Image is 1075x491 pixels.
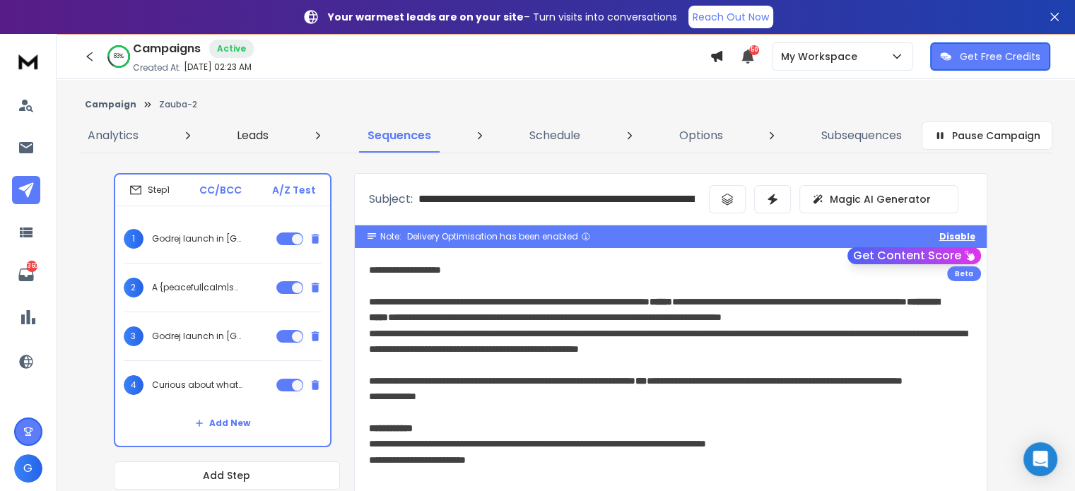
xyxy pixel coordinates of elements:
p: Godrej launch in [GEOGRAPHIC_DATA] —{want|would you like|interested} to take a look? {{firstName}... [152,331,242,342]
p: Analytics [88,127,139,144]
button: G [14,454,42,483]
button: Get Content Score [847,247,981,264]
p: CC/BCC [199,183,242,197]
a: Reach Out Now [688,6,773,28]
div: Active [209,40,254,58]
a: Sequences [359,119,440,153]
span: 1 [124,229,143,249]
a: Options [671,119,732,153]
p: Godrej launch in [GEOGRAPHIC_DATA] —{want|would you like|interested} to take a look? {{firstName}... [152,233,242,244]
p: A/Z Test [272,183,316,197]
button: Disable [939,231,975,242]
button: Pause Campaign [922,122,1052,150]
strong: Your warmest leads are on your site [328,10,524,24]
button: Add New [184,409,262,437]
button: Campaign [85,99,136,110]
p: – Turn visits into conversations [328,10,677,24]
img: logo [14,48,42,74]
div: Beta [947,266,981,281]
li: Step1CC/BCCA/Z Test1Godrej launch in [GEOGRAPHIC_DATA] —{want|would you like|interested} to take ... [114,173,331,447]
div: Step 1 [129,184,170,196]
span: 4 [124,375,143,395]
a: Leads [228,119,277,153]
a: Subsequences [813,119,910,153]
p: My Workspace [781,49,863,64]
span: 50 [749,45,759,55]
span: 3 [124,326,143,346]
h1: Campaigns [133,40,201,57]
span: Note: [380,231,401,242]
p: 83 % [114,52,124,61]
p: Reach Out Now [693,10,769,24]
p: Get Free Credits [960,49,1040,64]
p: Options [679,127,723,144]
div: Delivery Optimisation has been enabled [407,231,591,242]
p: 1360 [26,261,37,272]
p: Schedule [529,127,580,144]
p: Sequences [368,127,431,144]
a: Analytics [79,119,147,153]
p: Created At: [133,62,181,73]
button: Get Free Credits [930,42,1050,71]
p: Subject: [369,191,413,208]
button: Magic AI Generator [799,185,958,213]
div: Open Intercom Messenger [1023,442,1057,476]
p: Magic AI Generator [830,192,931,206]
span: 2 [124,278,143,297]
a: 1360 [12,261,40,289]
p: Subsequences [821,127,902,144]
button: Add Step [114,461,340,490]
p: Curious about what’s next from [GEOGRAPHIC_DATA] in [GEOGRAPHIC_DATA]? {{firstName}} ji [152,379,242,391]
p: [DATE] 02:23 AM [184,61,252,73]
p: Zauba-2 [159,99,197,110]
a: Schedule [521,119,589,153]
p: A {peaceful|calm|serene} new location in [GEOGRAPHIC_DATA], {{firstName}} ji [152,282,242,293]
p: Leads [237,127,269,144]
